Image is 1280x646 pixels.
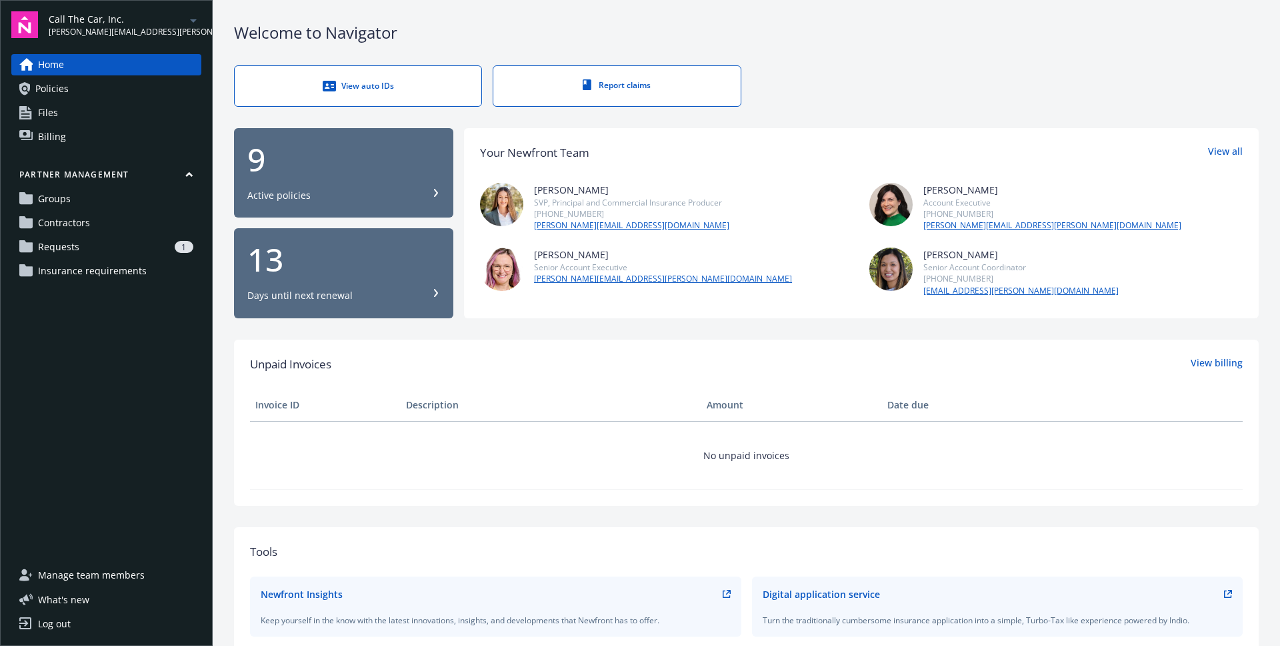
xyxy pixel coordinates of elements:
span: Call The Car, Inc. [49,12,185,26]
span: Requests [38,236,79,258]
img: photo [480,248,523,291]
div: Welcome to Navigator [234,21,1259,44]
span: Files [38,102,58,123]
div: Senior Account Coordinator [923,262,1119,273]
div: Account Executive [923,197,1181,208]
div: Turn the traditionally cumbersome insurance application into a simple, Turbo-Tax like experience ... [763,615,1233,626]
div: [PERSON_NAME] [923,183,1181,197]
span: Contractors [38,212,90,234]
th: Description [401,389,701,421]
a: View all [1208,144,1243,161]
div: SVP, Principal and Commercial Insurance Producer [534,197,729,208]
img: photo [869,248,913,291]
a: Files [11,102,201,123]
a: Billing [11,126,201,147]
span: Manage team members [38,565,145,586]
a: Report claims [493,65,741,107]
a: [PERSON_NAME][EMAIL_ADDRESS][DOMAIN_NAME] [534,220,729,232]
span: Policies [35,78,69,99]
img: photo [480,183,523,226]
span: Billing [38,126,66,147]
span: Insurance requirements [38,260,147,282]
span: Groups [38,188,71,210]
a: arrowDropDown [185,12,201,28]
div: Active policies [247,189,311,202]
td: No unpaid invoices [250,421,1243,489]
div: [PHONE_NUMBER] [534,208,729,220]
div: Digital application service [763,587,880,601]
div: Keep yourself in the know with the latest innovations, insights, and developments that Newfront h... [261,615,731,626]
div: [PHONE_NUMBER] [923,208,1181,220]
button: 9Active policies [234,128,453,218]
div: Log out [38,613,71,635]
button: 13Days until next renewal [234,228,453,318]
a: [EMAIL_ADDRESS][PERSON_NAME][DOMAIN_NAME] [923,285,1119,297]
div: Report claims [520,79,713,91]
div: View auto IDs [261,79,455,93]
th: Amount [701,389,882,421]
a: Policies [11,78,201,99]
a: [PERSON_NAME][EMAIL_ADDRESS][PERSON_NAME][DOMAIN_NAME] [923,220,1181,232]
img: photo [869,183,913,226]
div: [PHONE_NUMBER] [923,273,1119,284]
a: Groups [11,188,201,210]
div: Days until next renewal [247,289,353,302]
span: [PERSON_NAME][EMAIL_ADDRESS][PERSON_NAME][DOMAIN_NAME] [49,26,185,38]
button: Partner management [11,169,201,186]
a: Contractors [11,212,201,234]
div: Newfront Insights [261,587,343,601]
div: 9 [247,143,440,176]
button: Call The Car, Inc.[PERSON_NAME][EMAIL_ADDRESS][PERSON_NAME][DOMAIN_NAME]arrowDropDown [49,11,201,38]
a: View auto IDs [234,65,482,107]
button: What's new [11,593,111,607]
span: Home [38,54,64,75]
a: [PERSON_NAME][EMAIL_ADDRESS][PERSON_NAME][DOMAIN_NAME] [534,273,792,285]
div: Senior Account Executive [534,262,792,273]
a: View billing [1191,356,1243,373]
div: [PERSON_NAME] [923,248,1119,262]
a: Insurance requirements [11,260,201,282]
span: What ' s new [38,593,89,607]
a: Requests1 [11,236,201,258]
div: 13 [247,244,440,276]
div: Tools [250,543,1243,561]
img: navigator-logo.svg [11,11,38,38]
th: Invoice ID [250,389,401,421]
th: Date due [882,389,1033,421]
div: 1 [175,241,193,253]
div: [PERSON_NAME] [534,248,792,262]
span: Unpaid Invoices [250,356,331,373]
div: Your Newfront Team [480,144,589,161]
div: [PERSON_NAME] [534,183,729,197]
a: Home [11,54,201,75]
a: Manage team members [11,565,201,586]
